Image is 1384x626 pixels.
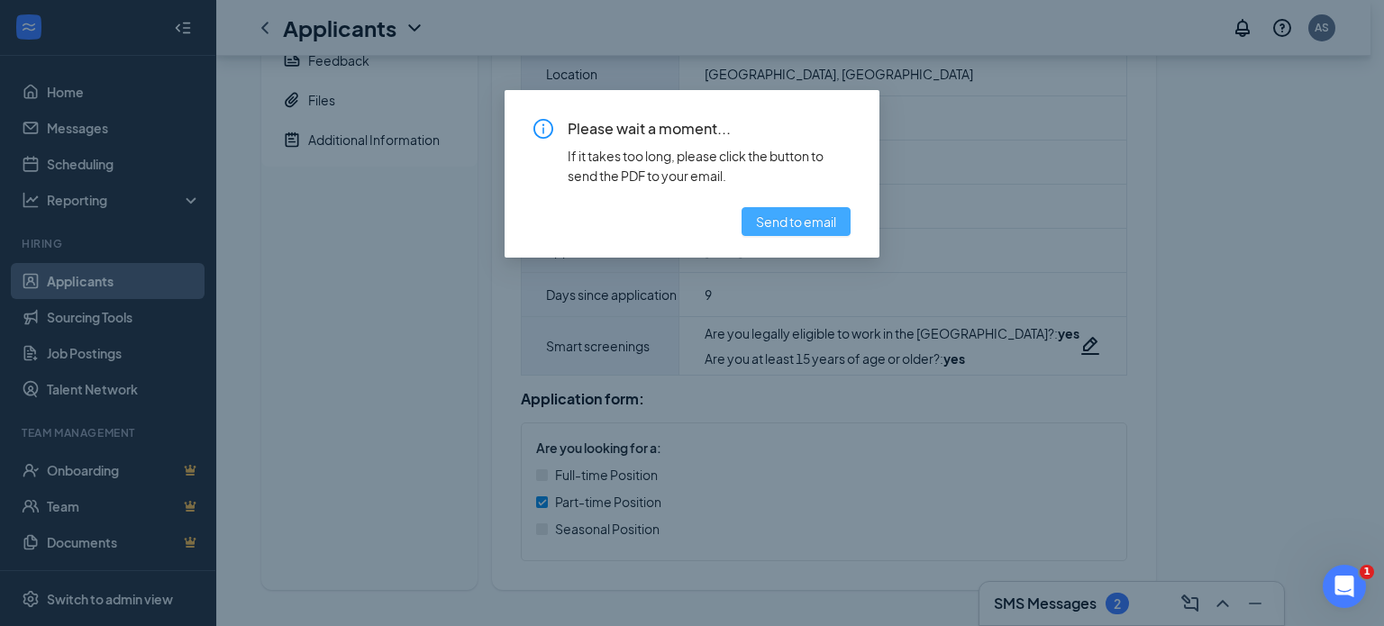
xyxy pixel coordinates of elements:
span: 1 [1360,565,1374,579]
span: Send to email [756,212,836,231]
button: Send to email [742,207,851,236]
iframe: Intercom live chat [1323,565,1366,608]
span: Please wait a moment... [568,119,851,139]
div: If it takes too long, please click the button to send the PDF to your email. [568,146,851,186]
span: info-circle [533,119,553,139]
